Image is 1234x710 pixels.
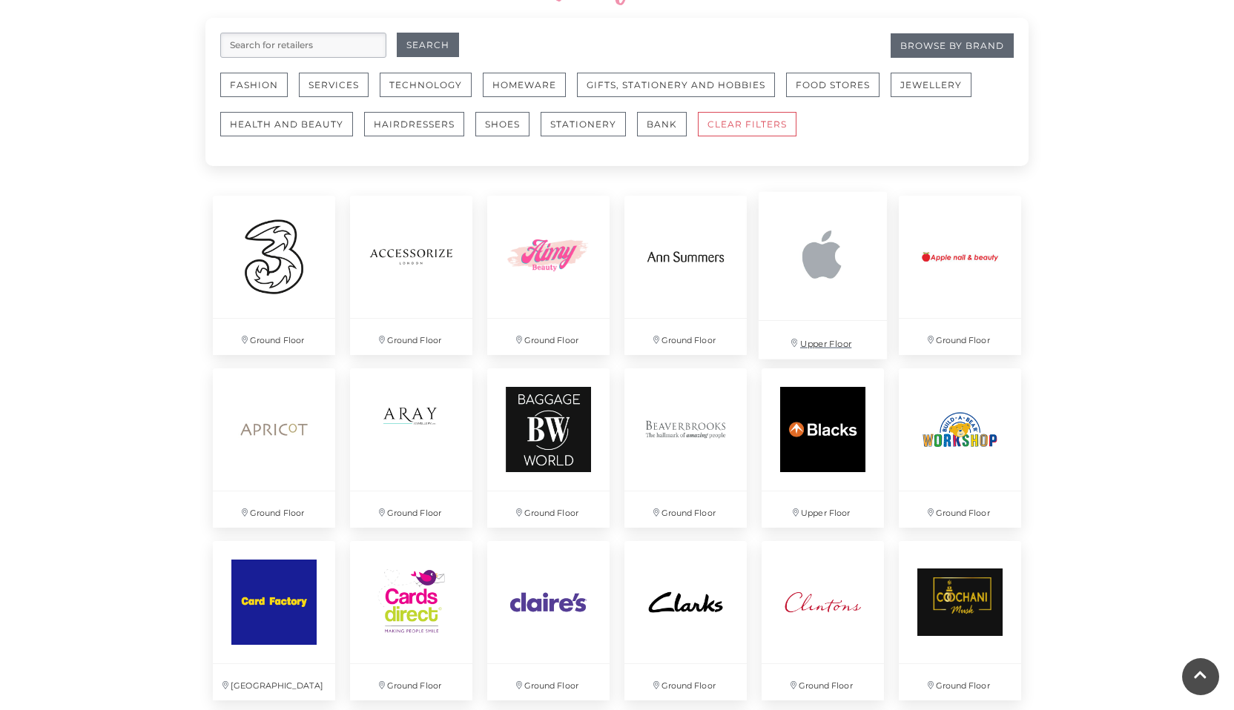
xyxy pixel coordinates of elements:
[487,491,610,528] p: Ground Floor
[220,73,288,97] button: Fashion
[577,73,775,97] button: Gifts, Stationery and Hobbies
[343,361,480,535] a: Ground Floor
[343,188,480,362] a: Ground Floor
[380,73,472,97] button: Technology
[475,112,529,136] button: Shoes
[891,73,971,97] button: Jewellery
[891,188,1029,362] a: Ground Floor
[220,73,299,112] a: Fashion
[487,319,610,355] p: Ground Floor
[220,112,353,136] button: Health and Beauty
[786,73,880,97] button: Food Stores
[624,664,747,700] p: Ground Floor
[480,361,617,535] a: Ground Floor
[380,73,483,112] a: Technology
[364,112,464,136] button: Hairdressers
[299,73,380,112] a: Services
[891,33,1014,58] a: Browse By Brand
[617,361,754,535] a: Ground Floor
[480,534,617,708] a: Ground Floor
[698,112,796,136] button: CLEAR FILTERS
[397,33,459,57] button: Search
[213,491,335,528] p: Ground Floor
[487,664,610,700] p: Ground Floor
[541,112,626,136] button: Stationery
[350,664,472,700] p: Ground Floor
[762,491,884,528] p: Upper Floor
[637,112,698,151] a: Bank
[220,112,364,151] a: Health and Beauty
[754,534,891,708] a: Ground Floor
[205,361,343,535] a: Ground Floor
[637,112,687,136] button: Bank
[698,112,808,151] a: CLEAR FILTERS
[205,534,343,708] a: [GEOGRAPHIC_DATA]
[475,112,541,151] a: Shoes
[350,491,472,528] p: Ground Floor
[343,534,480,708] a: Ground Floor
[220,33,386,58] input: Search for retailers
[213,319,335,355] p: Ground Floor
[891,73,983,112] a: Jewellery
[899,491,1021,528] p: Ground Floor
[891,534,1029,708] a: Ground Floor
[762,664,884,700] p: Ground Floor
[750,184,894,367] a: Upper Floor
[213,664,335,700] p: [GEOGRAPHIC_DATA]
[617,188,754,362] a: Ground Floor
[350,319,472,355] p: Ground Floor
[364,112,475,151] a: Hairdressers
[754,361,891,535] a: Upper Floor
[480,188,617,362] a: Ground Floor
[624,491,747,528] p: Ground Floor
[483,73,577,112] a: Homeware
[786,73,891,112] a: Food Stores
[577,73,786,112] a: Gifts, Stationery and Hobbies
[617,534,754,708] a: Ground Floor
[299,73,369,97] button: Services
[899,319,1021,355] p: Ground Floor
[205,188,343,362] a: Ground Floor
[891,361,1029,535] a: Ground Floor
[899,664,1021,700] p: Ground Floor
[624,319,747,355] p: Ground Floor
[541,112,637,151] a: Stationery
[759,321,887,359] p: Upper Floor
[483,73,566,97] button: Homeware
